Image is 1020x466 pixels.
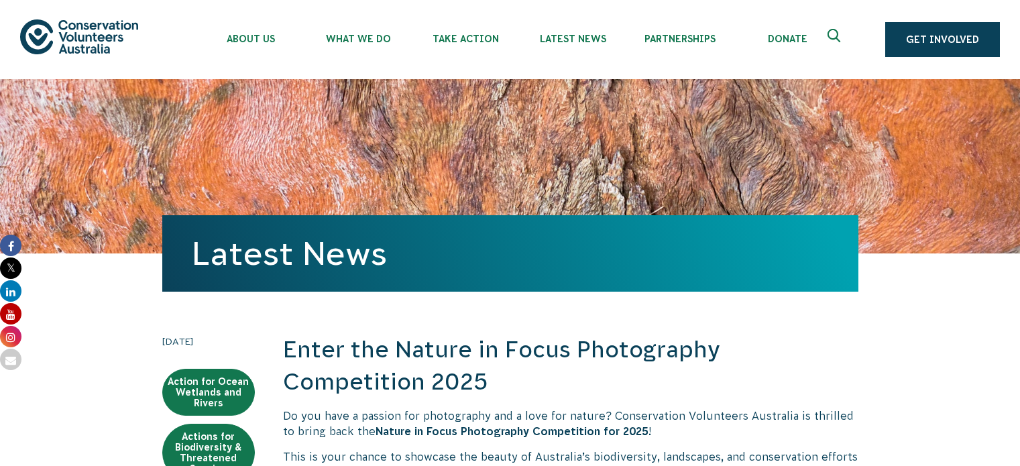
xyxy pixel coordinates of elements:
[304,34,412,44] span: What We Do
[162,369,255,416] a: Action for Ocean Wetlands and Rivers
[197,34,304,44] span: About Us
[828,29,844,50] span: Expand search box
[283,334,858,398] h2: Enter the Nature in Focus Photography Competition 2025
[412,34,519,44] span: Take Action
[519,34,626,44] span: Latest News
[376,425,648,437] strong: Nature in Focus Photography Competition for 2025
[626,34,734,44] span: Partnerships
[885,22,1000,57] a: Get Involved
[819,23,852,56] button: Expand search box Close search box
[734,34,841,44] span: Donate
[20,19,138,54] img: logo.svg
[283,408,858,439] p: Do you have a passion for photography and a love for nature? Conservation Volunteers Australia is...
[162,334,255,349] time: [DATE]
[192,235,387,272] a: Latest News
